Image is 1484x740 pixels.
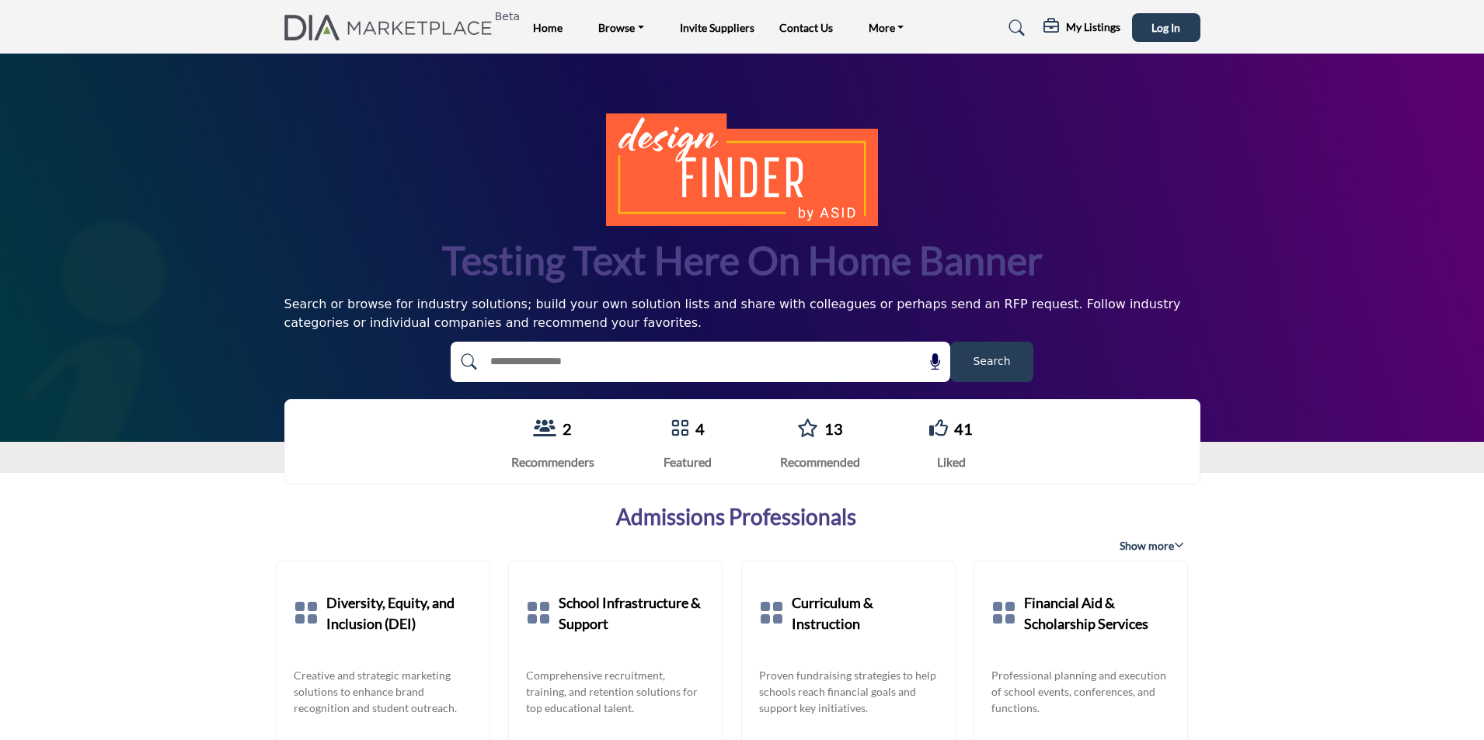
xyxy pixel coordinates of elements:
[991,667,1170,716] a: Professional planning and execution of school events, conferences, and functions.
[792,578,938,648] a: Curriculum & Instruction
[797,419,818,439] a: Go to Recommended
[664,453,712,471] div: Featured
[495,10,520,23] h6: Beta
[616,504,856,530] a: Admissions Professionals
[1132,13,1200,42] button: Log In
[1024,578,1170,648] a: Financial Aid & Scholarship Services
[780,453,860,471] div: Recommended
[326,578,472,648] a: Diversity, Equity, and Inclusion (DEI)
[533,21,563,34] a: Home
[526,667,705,716] a: Comprehensive recruitment, training, and retention solutions for top educational talent.
[511,453,594,471] div: Recommenders
[779,21,833,34] a: Contact Us
[294,667,472,716] a: Creative and strategic marketing solutions to enhance brand recognition and student outreach.
[858,17,915,39] a: More
[759,667,938,716] a: Proven fundraising strategies to help schools reach financial goals and support key initiatives.
[824,419,843,438] a: 13
[563,419,572,438] a: 2
[1120,538,1184,554] span: Show more
[1151,21,1180,34] span: Log In
[442,235,1043,286] h1: Testing text here on home banner
[994,16,1035,40] a: Search
[929,419,948,437] i: Go to Liked
[695,419,705,438] a: 4
[284,15,501,40] img: Site Logo
[284,15,501,40] a: Beta
[559,578,705,648] a: School Infrastructure & Support
[973,353,1010,370] span: Search
[606,113,878,225] img: image
[284,295,1200,332] div: Search or browse for industry solutions; build your own solution lists and share with colleagues ...
[1043,19,1120,37] div: My Listings
[680,21,754,34] a: Invite Suppliers
[1066,20,1120,34] h5: My Listings
[954,419,973,438] a: 41
[671,419,689,439] a: Go to Featured
[929,453,973,471] div: Liked
[950,342,1033,382] button: Search
[533,419,556,439] a: View Recommenders
[587,17,655,39] a: Browse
